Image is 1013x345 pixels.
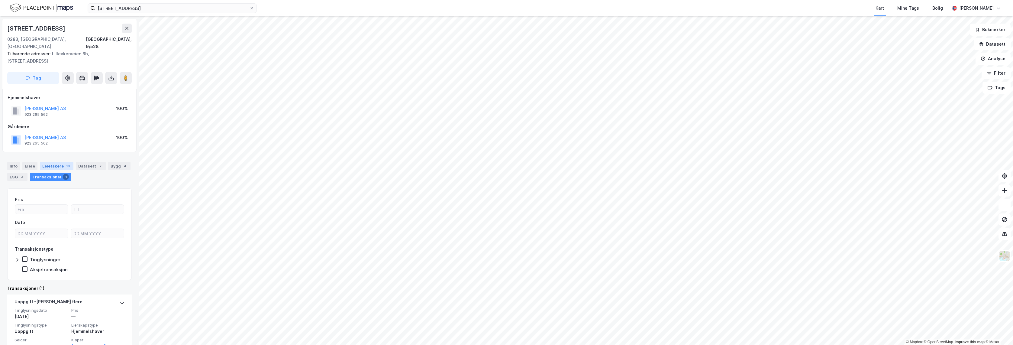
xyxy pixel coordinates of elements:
[924,340,953,344] a: OpenStreetMap
[71,205,124,214] input: Til
[970,24,1011,36] button: Bokmerker
[30,257,60,262] div: Tinglysninger
[15,246,53,253] div: Transaksjonstype
[999,250,1010,262] img: Z
[65,163,71,169] div: 18
[71,337,124,343] span: Kjøper
[95,4,249,13] input: Søk på adresse, matrikkel, gårdeiere, leietakere eller personer
[63,174,69,180] div: 1
[7,24,66,33] div: [STREET_ADDRESS]
[19,174,25,180] div: 3
[15,229,68,238] input: DD.MM.YYYY
[7,72,59,84] button: Tag
[24,141,48,146] div: 923 265 562
[15,337,68,343] span: Selger
[15,219,25,226] div: Dato
[15,196,23,203] div: Pris
[932,5,943,12] div: Bolig
[40,162,73,170] div: Leietakere
[15,298,82,308] div: Uoppgitt - [PERSON_NAME] flere
[71,229,124,238] input: DD.MM.YYYY
[974,38,1011,50] button: Datasett
[71,328,124,335] div: Hjemmelshaver
[897,5,919,12] div: Mine Tags
[955,340,985,344] a: Improve this map
[7,162,20,170] div: Info
[97,163,103,169] div: 2
[108,162,131,170] div: Bygg
[86,36,132,50] div: [GEOGRAPHIC_DATA], 9/528
[15,308,68,313] span: Tinglysningsdato
[8,94,131,101] div: Hjemmelshaver
[122,163,128,169] div: 4
[7,173,27,181] div: ESG
[116,105,128,112] div: 100%
[76,162,106,170] div: Datasett
[8,123,131,130] div: Gårdeiere
[7,285,132,292] div: Transaksjoner (1)
[71,313,124,320] div: —
[983,316,1013,345] iframe: Chat Widget
[983,316,1013,345] div: Kontrollprogram for chat
[30,267,68,272] div: Aksjetransaksjon
[24,112,48,117] div: 923 265 562
[10,3,73,13] img: logo.f888ab2527a4732fd821a326f86c7f29.svg
[15,313,68,320] div: [DATE]
[982,82,1011,94] button: Tags
[7,36,86,50] div: 0283, [GEOGRAPHIC_DATA], [GEOGRAPHIC_DATA]
[876,5,884,12] div: Kart
[30,173,71,181] div: Transaksjoner
[906,340,923,344] a: Mapbox
[15,328,68,335] div: Uoppgitt
[116,134,128,141] div: 100%
[15,323,68,328] span: Tinglysningstype
[71,323,124,328] span: Eierskapstype
[982,67,1011,79] button: Filter
[7,51,52,56] span: Tilhørende adresser:
[71,308,124,313] span: Pris
[22,162,37,170] div: Eiere
[959,5,994,12] div: [PERSON_NAME]
[15,205,68,214] input: Fra
[976,53,1011,65] button: Analyse
[7,50,127,65] div: Lilleakerveien 6b, [STREET_ADDRESS]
